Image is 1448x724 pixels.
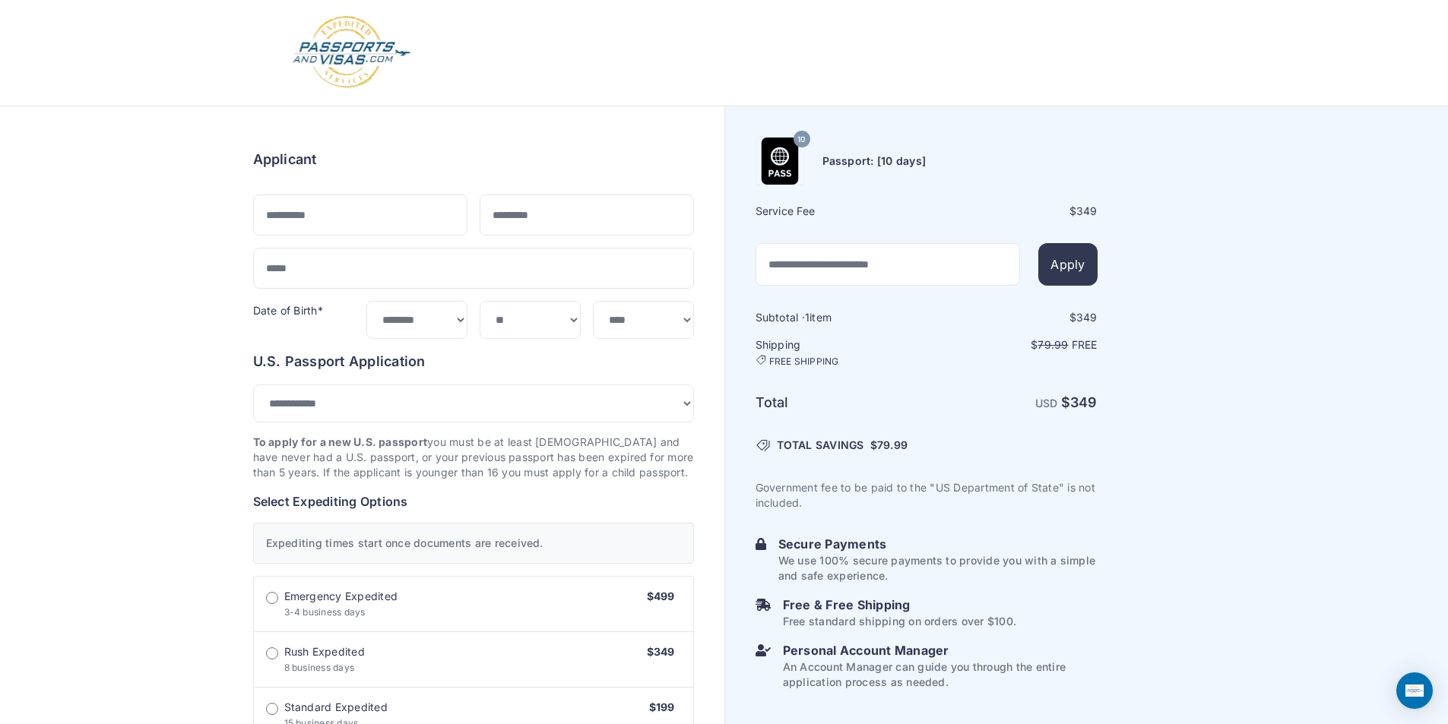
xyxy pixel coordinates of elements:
[253,149,317,170] h6: Applicant
[1070,394,1098,410] span: 349
[756,480,1098,511] p: Government fee to be paid to the "US Department of State" is not included.
[870,438,908,453] span: $
[647,645,675,658] span: $349
[797,130,805,150] span: 10
[1076,311,1098,324] span: 349
[783,614,1016,629] p: Free standard shipping on orders over $100.
[928,337,1098,353] p: $
[769,356,839,368] span: FREE SHIPPING
[783,641,1098,659] h6: Personal Account Manager
[253,435,428,448] strong: To apply for a new U.S. passport
[783,659,1098,690] p: An Account Manager can guide you through the entire application process as needed.
[928,204,1098,219] div: $
[253,523,694,564] div: Expediting times start once documents are received.
[291,15,412,90] img: Logo
[756,204,925,219] h6: Service Fee
[284,644,365,659] span: Rush Expedited
[1061,394,1098,410] strong: $
[756,392,925,413] h6: Total
[778,553,1098,583] p: We use 100% secure payments to provide you with a simple and safe experience.
[1072,338,1098,351] span: Free
[253,304,323,317] label: Date of Birth*
[253,351,694,372] h6: U.S. Passport Application
[253,492,694,511] h6: Select Expediting Options
[756,310,925,325] h6: Subtotal · item
[1076,204,1098,217] span: 349
[756,337,925,368] h6: Shipping
[777,438,864,453] span: TOTAL SAVINGS
[805,311,810,324] span: 1
[783,596,1016,614] h6: Free & Free Shipping
[284,606,366,618] span: 3-4 business days
[284,662,355,673] span: 8 business days
[647,590,675,602] span: $499
[1038,338,1068,351] span: 79.99
[284,589,398,604] span: Emergency Expedited
[756,138,803,185] img: Product Name
[1035,397,1058,409] span: USD
[649,700,675,713] span: $199
[284,700,388,715] span: Standard Expedited
[778,535,1098,553] h6: Secure Payments
[1396,672,1433,709] div: Open Intercom Messenger
[928,310,1098,325] div: $
[253,435,694,480] p: you must be at least [DEMOGRAPHIC_DATA] and have never had a U.S. passport, or your previous pass...
[822,153,927,169] h6: Passport: [10 days]
[877,438,908,451] span: 79.99
[1038,243,1097,286] button: Apply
